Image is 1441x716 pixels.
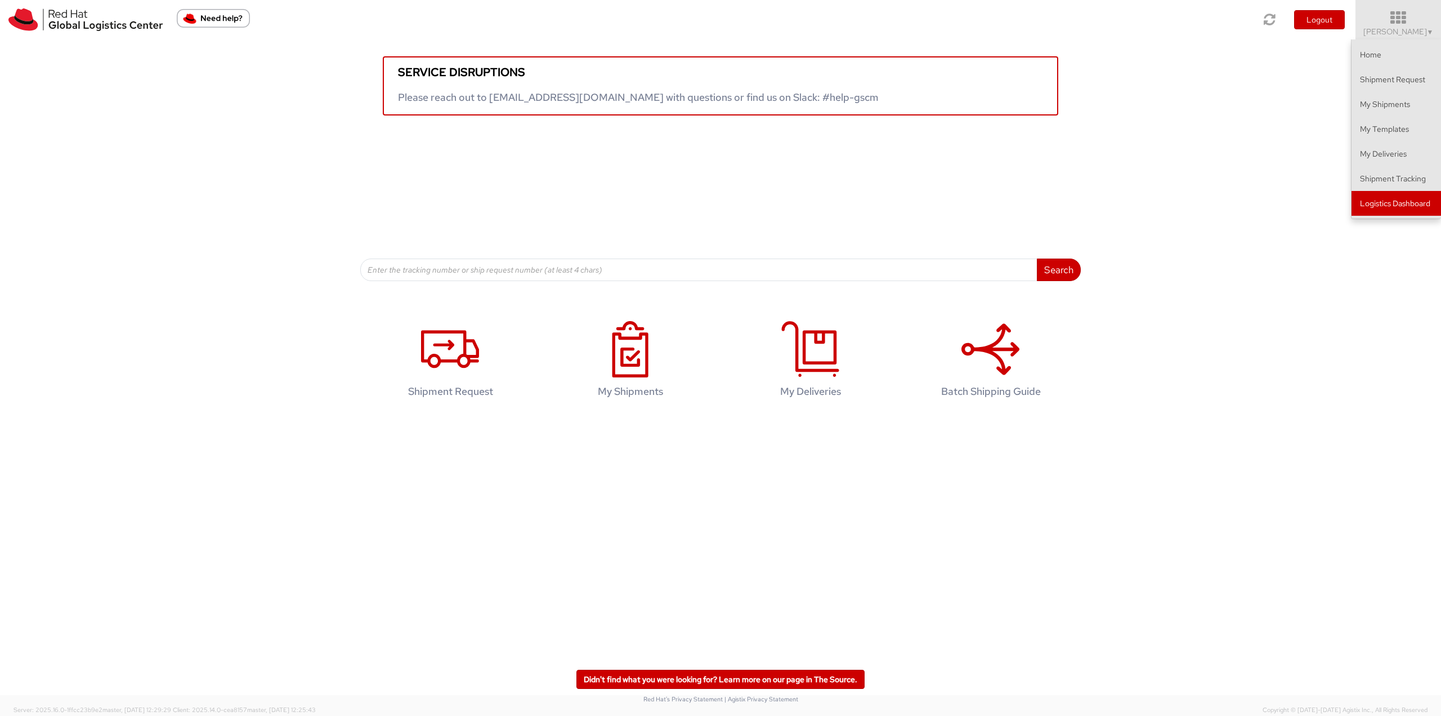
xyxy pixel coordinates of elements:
span: Please reach out to [EMAIL_ADDRESS][DOMAIN_NAME] with questions or find us on Slack: #help-gscm [398,91,879,104]
a: Shipment Request [1352,67,1441,92]
span: master, [DATE] 12:25:43 [247,706,316,714]
a: Didn't find what you were looking for? Learn more on our page in The Source. [576,670,865,689]
span: Client: 2025.14.0-cea8157 [173,706,316,714]
a: My Shipments [1352,92,1441,117]
a: Batch Shipping Guide [906,309,1075,415]
input: Enter the tracking number or ship request number (at least 4 chars) [360,259,1037,281]
button: Logout [1294,10,1345,29]
a: My Deliveries [726,309,895,415]
a: My Templates [1352,117,1441,141]
a: Red Hat's Privacy Statement [643,695,723,703]
a: Service disruptions Please reach out to [EMAIL_ADDRESS][DOMAIN_NAME] with questions or find us on... [383,56,1058,115]
span: Copyright © [DATE]-[DATE] Agistix Inc., All Rights Reserved [1263,706,1427,715]
span: [PERSON_NAME] [1363,26,1434,37]
button: Need help? [177,9,250,28]
h4: Shipment Request [378,386,523,397]
a: My Deliveries [1352,141,1441,166]
h4: My Deliveries [738,386,883,397]
a: Shipment Tracking [1352,166,1441,191]
span: ▼ [1427,28,1434,37]
span: Server: 2025.16.0-1ffcc23b9e2 [14,706,171,714]
h4: Batch Shipping Guide [918,386,1063,397]
img: rh-logistics-00dfa346123c4ec078e1.svg [8,8,163,31]
a: | Agistix Privacy Statement [724,695,798,703]
h5: Service disruptions [398,66,1043,78]
a: Home [1352,42,1441,67]
a: Shipment Request [366,309,535,415]
h4: My Shipments [558,386,703,397]
a: My Shipments [546,309,715,415]
button: Search [1037,259,1081,281]
a: Logistics Dashboard [1352,191,1441,216]
span: master, [DATE] 12:29:29 [102,706,171,714]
